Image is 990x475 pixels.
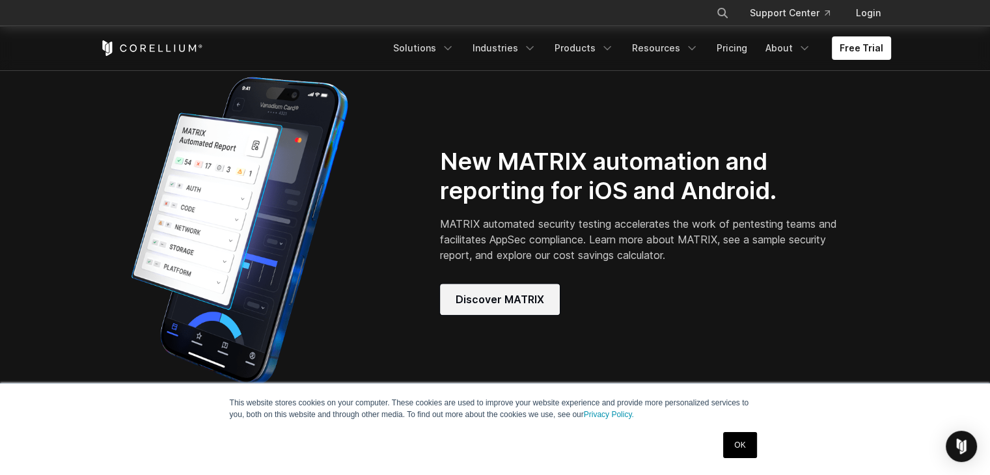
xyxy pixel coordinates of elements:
a: Support Center [739,1,840,25]
a: Login [846,1,891,25]
button: Search [711,1,734,25]
h2: New MATRIX automation and reporting for iOS and Android. [440,147,842,206]
div: Navigation Menu [700,1,891,25]
a: About [758,36,819,60]
span: Discover MATRIX [456,292,544,307]
a: Discover MATRIX [440,284,560,315]
div: Open Intercom Messenger [946,431,977,462]
a: Pricing [709,36,755,60]
a: Privacy Policy. [584,410,634,419]
div: Navigation Menu [385,36,891,60]
a: Corellium Home [100,40,203,56]
a: Free Trial [832,36,891,60]
a: OK [723,432,756,458]
a: Solutions [385,36,462,60]
a: Resources [624,36,706,60]
a: Products [547,36,622,60]
a: Industries [465,36,544,60]
p: MATRIX automated security testing accelerates the work of pentesting teams and facilitates AppSec... [440,216,842,263]
p: This website stores cookies on your computer. These cookies are used to improve your website expe... [230,397,761,420]
img: Corellium_MATRIX_Hero_1_1x [100,68,379,394]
